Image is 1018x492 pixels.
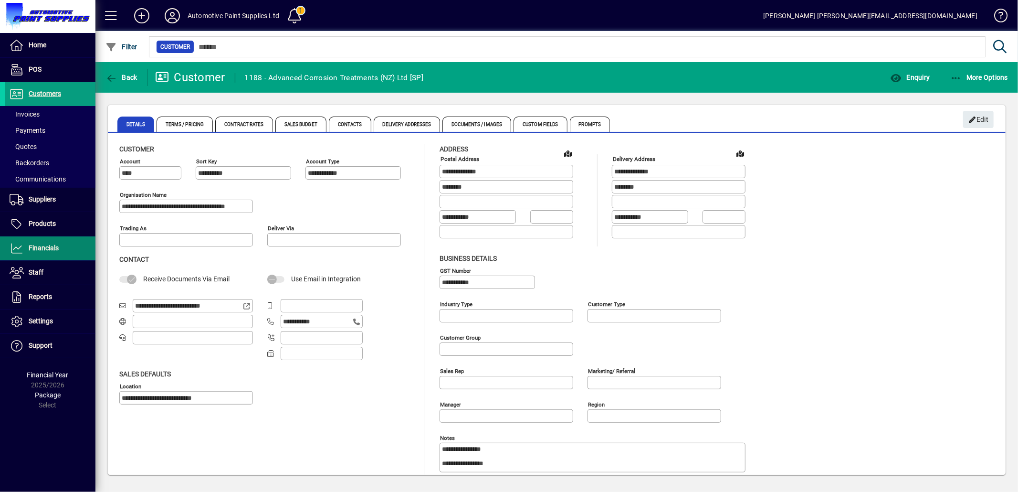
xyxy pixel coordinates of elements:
[29,220,56,227] span: Products
[763,8,977,23] div: [PERSON_NAME] [PERSON_NAME][EMAIL_ADDRESS][DOMAIN_NAME]
[29,244,59,252] span: Financials
[157,7,188,24] button: Profile
[514,117,567,132] span: Custom Fields
[119,370,171,378] span: Sales defaults
[987,2,1006,33] a: Knowledge Base
[5,334,95,358] a: Support
[963,111,994,128] button: Edit
[120,158,140,165] mat-label: Account
[5,122,95,139] a: Payments
[588,401,605,407] mat-label: Region
[440,255,497,262] span: Business details
[103,38,140,55] button: Filter
[440,267,471,274] mat-label: GST Number
[120,225,147,232] mat-label: Trading as
[733,146,748,161] a: View on map
[188,8,279,23] div: Automotive Paint Supplies Ltd
[27,371,69,379] span: Financial Year
[29,293,52,300] span: Reports
[440,434,455,441] mat-label: Notes
[5,58,95,82] a: POS
[329,117,371,132] span: Contacts
[120,383,141,389] mat-label: Location
[440,401,461,407] mat-label: Manager
[126,7,157,24] button: Add
[5,33,95,57] a: Home
[440,300,472,307] mat-label: Industry type
[29,41,46,49] span: Home
[120,192,167,198] mat-label: Organisation name
[890,74,930,81] span: Enquiry
[155,70,225,85] div: Customer
[119,256,149,263] span: Contact
[105,74,137,81] span: Back
[5,106,95,122] a: Invoices
[103,69,140,86] button: Back
[10,175,66,183] span: Communications
[440,334,481,341] mat-label: Customer group
[10,159,49,167] span: Backorders
[291,275,361,283] span: Use Email in Integration
[968,112,989,128] span: Edit
[306,158,339,165] mat-label: Account Type
[948,69,1011,86] button: More Options
[440,367,464,374] mat-label: Sales rep
[29,195,56,203] span: Suppliers
[268,225,294,232] mat-label: Deliver via
[440,145,468,153] span: Address
[5,171,95,187] a: Communications
[5,236,95,260] a: Financials
[143,275,230,283] span: Receive Documents Via Email
[588,367,635,374] mat-label: Marketing/ Referral
[95,69,148,86] app-page-header-button: Back
[35,391,61,399] span: Package
[888,69,932,86] button: Enquiry
[5,188,95,212] a: Suppliers
[570,117,610,132] span: Prompts
[29,90,61,97] span: Customers
[442,117,511,132] span: Documents / Images
[29,268,43,276] span: Staff
[5,212,95,236] a: Products
[5,139,95,155] a: Quotes
[5,261,95,285] a: Staff
[29,342,52,349] span: Support
[374,117,441,132] span: Delivery Addresses
[119,145,154,153] span: Customer
[29,317,53,325] span: Settings
[215,117,273,132] span: Contract Rates
[275,117,326,132] span: Sales Budget
[105,43,137,51] span: Filter
[10,143,37,150] span: Quotes
[160,42,190,52] span: Customer
[5,155,95,171] a: Backorders
[10,127,45,134] span: Payments
[950,74,1008,81] span: More Options
[117,117,154,132] span: Details
[245,70,424,86] div: 1188 - Advanced Corrosion Treatments (NZ) Ltd [SP]
[196,158,217,165] mat-label: Sort key
[5,310,95,333] a: Settings
[157,117,213,132] span: Terms / Pricing
[588,300,625,307] mat-label: Customer type
[29,65,42,73] span: POS
[10,110,40,118] span: Invoices
[560,146,576,161] a: View on map
[5,285,95,309] a: Reports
